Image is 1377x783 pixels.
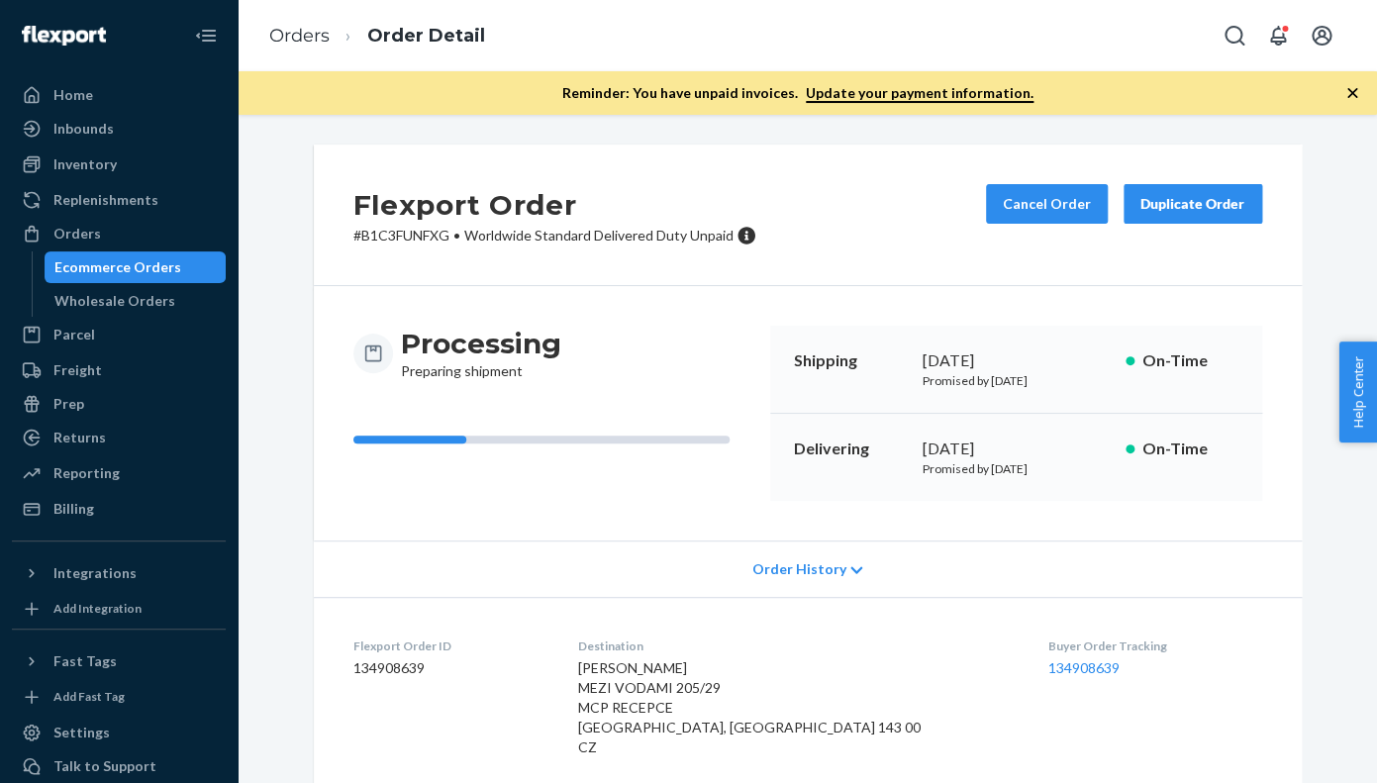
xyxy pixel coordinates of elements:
a: Wholesale Orders [45,285,227,317]
button: Duplicate Order [1124,184,1262,224]
div: Add Integration [53,600,142,617]
p: Reminder: You have unpaid invoices. [562,83,1033,103]
a: Add Fast Tag [12,685,226,709]
dt: Flexport Order ID [353,637,546,654]
p: Delivering [794,438,907,460]
div: Replenishments [53,190,158,210]
div: Preparing shipment [401,326,561,381]
a: Order Detail [367,25,485,47]
a: Returns [12,422,226,453]
p: On-Time [1142,438,1238,460]
p: On-Time [1142,349,1238,372]
button: Integrations [12,557,226,589]
p: Promised by [DATE] [923,460,1110,477]
a: Prep [12,388,226,420]
p: # B1C3FUNFXG [353,226,756,245]
a: Settings [12,717,226,748]
div: Integrations [53,563,137,583]
img: Flexport logo [22,26,106,46]
button: Open Search Box [1215,16,1254,55]
div: Settings [53,723,110,742]
a: Inbounds [12,113,226,145]
div: Orders [53,224,101,244]
div: Billing [53,499,94,519]
a: Parcel [12,319,226,350]
a: Update your payment information. [806,84,1033,103]
div: Fast Tags [53,651,117,671]
div: Duplicate Order [1140,194,1245,214]
a: Orders [269,25,330,47]
a: Orders [12,218,226,249]
div: Prep [53,394,84,414]
div: Wholesale Orders [54,291,175,311]
div: Inventory [53,154,117,174]
div: Freight [53,360,102,380]
div: Inbounds [53,119,114,139]
p: Promised by [DATE] [923,372,1110,389]
a: Talk to Support [12,750,226,782]
ol: breadcrumbs [253,7,501,65]
span: Worldwide Standard Delivered Duty Unpaid [464,227,734,244]
a: Ecommerce Orders [45,251,227,283]
div: Add Fast Tag [53,688,125,705]
h2: Flexport Order [353,184,756,226]
button: Open account menu [1302,16,1341,55]
span: [PERSON_NAME] MEZI VODAMI 205/29 MCP RECEPCE [GEOGRAPHIC_DATA], [GEOGRAPHIC_DATA] 143 00 CZ [578,659,921,755]
a: Home [12,79,226,111]
div: [DATE] [923,349,1110,372]
div: Talk to Support [53,756,156,776]
a: Add Integration [12,597,226,621]
a: Replenishments [12,184,226,216]
button: Open notifications [1258,16,1298,55]
div: Returns [53,428,106,447]
dt: Destination [578,637,1016,654]
div: [DATE] [923,438,1110,460]
button: Close Navigation [186,16,226,55]
button: Help Center [1338,342,1377,442]
h3: Processing [401,326,561,361]
button: Fast Tags [12,645,226,677]
a: Freight [12,354,226,386]
dd: 134908639 [353,658,546,678]
div: Home [53,85,93,105]
a: Inventory [12,148,226,180]
div: Parcel [53,325,95,344]
a: Billing [12,493,226,525]
p: Shipping [794,349,907,372]
div: Ecommerce Orders [54,257,181,277]
div: Reporting [53,463,120,483]
a: Reporting [12,457,226,489]
span: • [453,227,460,244]
button: Cancel Order [986,184,1108,224]
span: Order History [751,559,845,579]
